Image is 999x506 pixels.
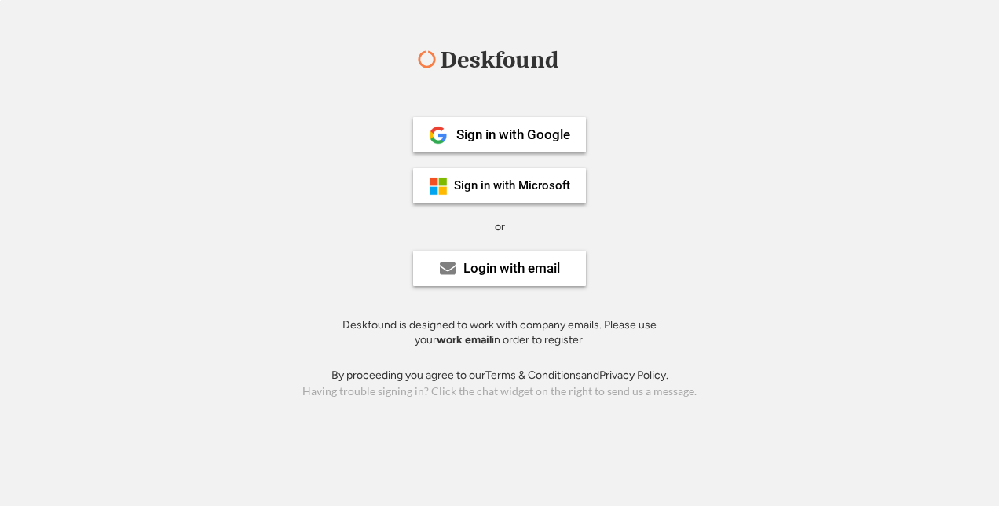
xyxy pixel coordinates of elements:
[331,368,668,383] div: By proceeding you agree to our and
[454,180,570,192] div: Sign in with Microsoft
[599,368,668,382] a: Privacy Policy.
[437,333,492,346] strong: work email
[429,126,448,145] img: 1024px-Google__G__Logo.svg.png
[463,262,560,275] div: Login with email
[323,317,676,348] div: Deskfound is designed to work with company emails. Please use your in order to register.
[433,48,566,72] div: Deskfound
[429,177,448,196] img: ms-symbollockup_mssymbol_19.png
[495,219,505,235] div: or
[456,128,570,141] div: Sign in with Google
[485,368,581,382] a: Terms & Conditions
